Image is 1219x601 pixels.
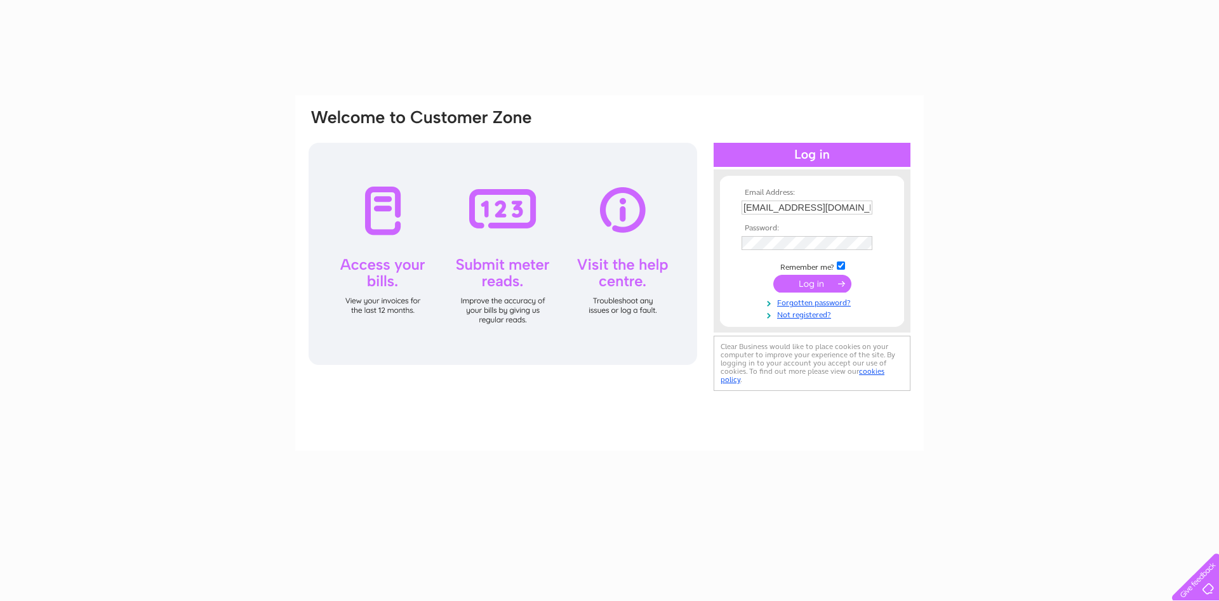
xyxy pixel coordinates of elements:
[738,188,886,197] th: Email Address:
[738,224,886,233] th: Password:
[773,275,851,293] input: Submit
[742,296,886,308] a: Forgotten password?
[738,260,886,272] td: Remember me?
[742,308,886,320] a: Not registered?
[721,367,884,384] a: cookies policy
[714,336,910,391] div: Clear Business would like to place cookies on your computer to improve your experience of the sit...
